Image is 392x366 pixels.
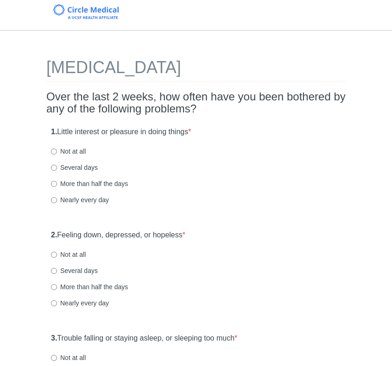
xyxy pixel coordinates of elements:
label: Not at all [51,250,86,259]
label: Trouble falling or staying asleep, or sleeping too much [51,333,237,344]
label: Several days [51,266,98,275]
h2: Over the last 2 weeks, how often have you been bothered by any of the following problems? [46,91,346,115]
h1: [MEDICAL_DATA] [46,58,346,81]
input: Several days [51,268,57,274]
label: More than half the days [51,179,128,188]
label: Little interest or pleasure in doing things [51,127,191,137]
input: Not at all [51,355,57,361]
label: Several days [51,163,98,172]
input: More than half the days [51,181,57,187]
label: Nearly every day [51,195,109,205]
label: Nearly every day [51,298,109,308]
strong: 2. [51,231,57,239]
label: Feeling down, depressed, or hopeless [51,230,185,241]
input: Not at all [51,149,57,155]
label: More than half the days [51,282,128,292]
input: Several days [51,165,57,171]
label: Not at all [51,353,86,362]
input: More than half the days [51,284,57,290]
input: Not at all [51,252,57,258]
input: Nearly every day [51,300,57,306]
label: Not at all [51,147,86,156]
img: Circle Medical Logo [53,4,119,19]
strong: 1. [51,128,57,136]
strong: 3. [51,334,57,342]
input: Nearly every day [51,197,57,203]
